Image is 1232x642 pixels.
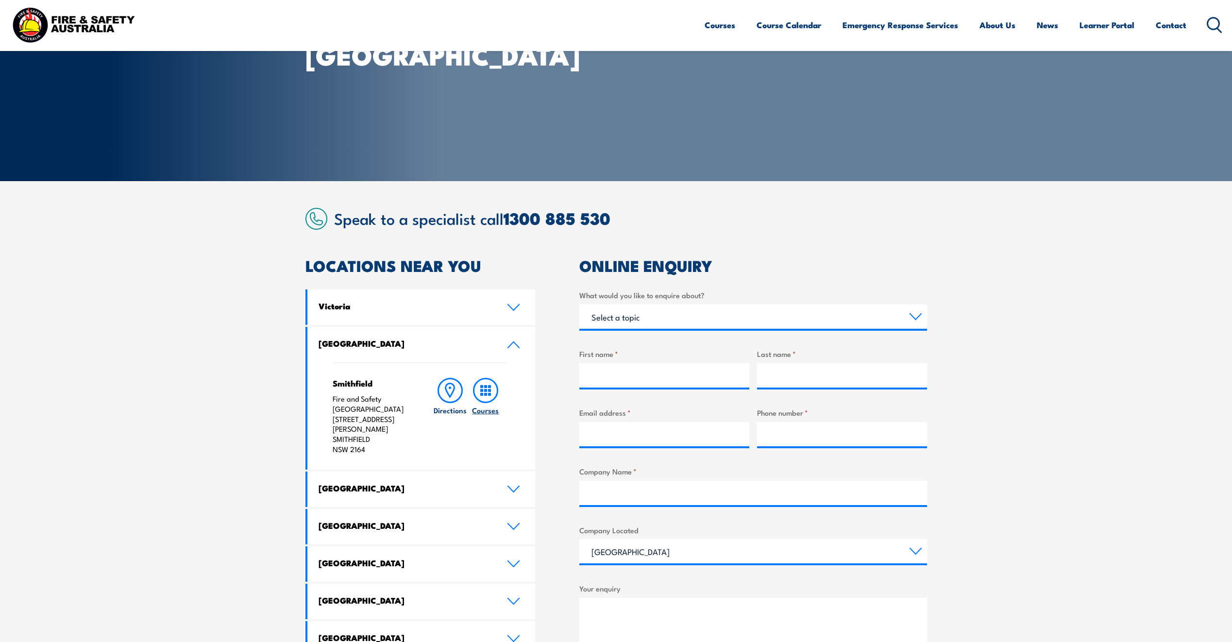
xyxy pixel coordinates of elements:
h6: Courses [472,405,499,415]
label: Phone number [757,407,927,418]
label: Company Name [579,466,927,477]
a: [GEOGRAPHIC_DATA] [307,509,536,544]
label: Last name [757,348,927,359]
h4: [GEOGRAPHIC_DATA] [319,595,492,606]
a: Directions [433,378,468,455]
a: 1300 885 530 [504,205,610,231]
a: News [1037,12,1058,38]
p: Fire and Safety [GEOGRAPHIC_DATA] [STREET_ADDRESS][PERSON_NAME] SMITHFIELD NSW 2164 [333,394,414,455]
h4: [GEOGRAPHIC_DATA] [319,483,492,493]
a: [GEOGRAPHIC_DATA] [307,472,536,507]
h4: [GEOGRAPHIC_DATA] [319,338,492,349]
h2: LOCATIONS NEAR YOU [305,258,536,272]
a: Learner Portal [1080,12,1134,38]
a: [GEOGRAPHIC_DATA] [307,584,536,619]
a: Courses [468,378,503,455]
a: Contact [1156,12,1186,38]
label: Your enquiry [579,583,927,594]
h4: [GEOGRAPHIC_DATA] [319,558,492,568]
label: Email address [579,407,749,418]
a: [GEOGRAPHIC_DATA] [307,327,536,362]
h4: [GEOGRAPHIC_DATA] [319,520,492,531]
label: Company Located [579,524,927,536]
a: Victoria [307,289,536,325]
a: Courses [705,12,735,38]
h4: Smithfield [333,378,414,389]
h2: Speak to a specialist call [334,209,927,227]
h4: Victoria [319,301,492,311]
label: What would you like to enquire about? [579,289,927,301]
h2: ONLINE ENQUIRY [579,258,927,272]
a: [GEOGRAPHIC_DATA] [307,546,536,582]
a: Course Calendar [757,12,821,38]
a: Emergency Response Services [843,12,958,38]
h6: Directions [434,405,467,415]
a: About Us [979,12,1015,38]
label: First name [579,348,749,359]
